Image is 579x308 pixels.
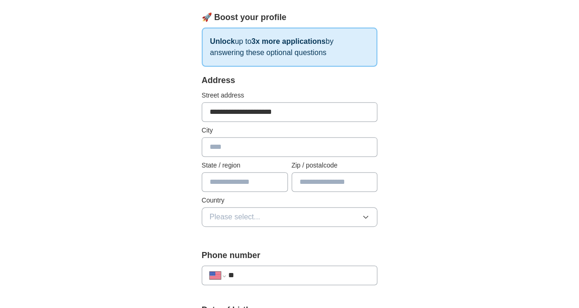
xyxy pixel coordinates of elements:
strong: 3x more applications [252,37,326,45]
div: Address [202,74,378,87]
strong: Unlock [210,37,235,45]
div: 🚀 Boost your profile [202,11,378,24]
label: Phone number [202,249,378,262]
label: Country [202,196,378,205]
label: Street address [202,91,378,100]
label: Zip / postalcode [292,161,378,170]
label: State / region [202,161,288,170]
button: Please select... [202,207,378,227]
label: City [202,126,378,135]
p: up to by answering these optional questions [202,28,378,67]
span: Please select... [210,211,260,223]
